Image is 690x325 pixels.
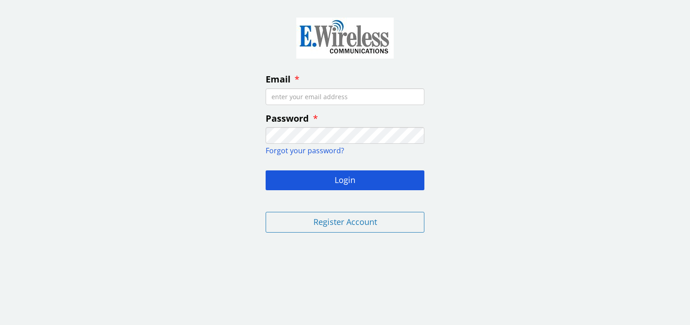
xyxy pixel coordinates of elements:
button: Login [266,170,424,190]
button: Register Account [266,212,424,233]
a: Forgot your password? [266,146,344,156]
span: Password [266,112,309,124]
span: Email [266,73,290,85]
input: enter your email address [266,88,424,105]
